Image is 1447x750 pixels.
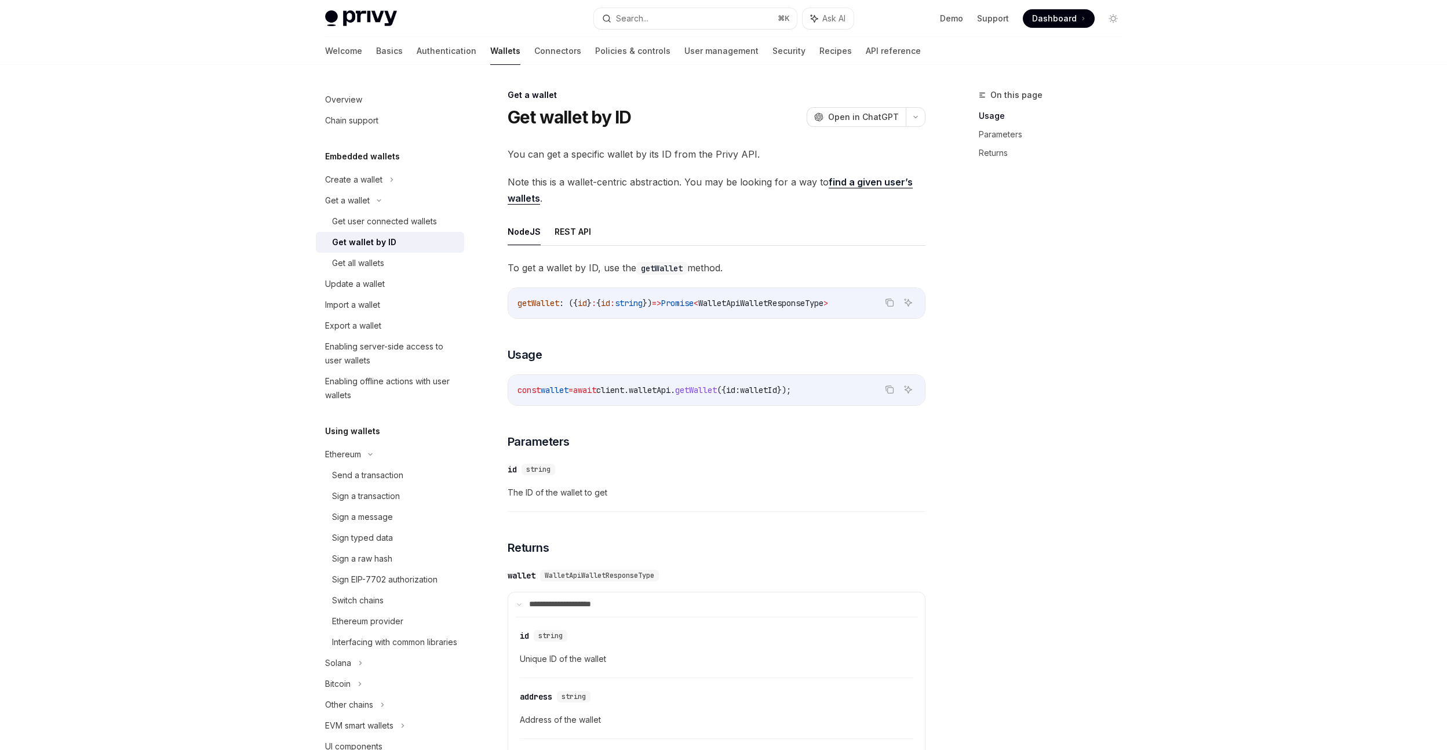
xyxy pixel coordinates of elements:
[977,13,1009,24] a: Support
[1023,9,1095,28] a: Dashboard
[819,37,852,65] a: Recipes
[629,385,670,395] span: walletApi
[325,374,457,402] div: Enabling offline actions with user wallets
[376,37,403,65] a: Basics
[636,262,687,275] code: getWallet
[325,424,380,438] h5: Using wallets
[594,8,797,29] button: Search...⌘K
[740,385,777,395] span: walletId
[778,14,790,23] span: ⌘ K
[578,298,587,308] span: id
[332,531,393,545] div: Sign typed data
[508,570,535,581] div: wallet
[866,37,921,65] a: API reference
[517,385,541,395] span: const
[316,527,464,548] a: Sign typed data
[595,37,670,65] a: Policies & controls
[508,260,925,276] span: To get a wallet by ID, use the method.
[1032,13,1077,24] span: Dashboard
[901,382,916,397] button: Ask AI
[823,298,828,308] span: >
[596,385,624,395] span: client
[807,107,906,127] button: Open in ChatGPT
[526,465,551,474] span: string
[545,571,654,580] span: WalletApiWalletResponseType
[316,336,464,371] a: Enabling server-side access to user wallets
[615,298,643,308] span: string
[694,298,698,308] span: <
[684,37,759,65] a: User management
[772,37,805,65] a: Security
[316,611,464,632] a: Ethereum provider
[316,274,464,294] a: Update a wallet
[601,298,610,308] span: id
[332,214,437,228] div: Get user connected wallets
[332,489,400,503] div: Sign a transaction
[316,590,464,611] a: Switch chains
[562,692,586,701] span: string
[508,174,925,206] span: Note this is a wallet-centric abstraction. You may be looking for a way to .
[332,552,392,566] div: Sign a raw hash
[573,385,596,395] span: await
[643,298,652,308] span: })
[332,235,396,249] div: Get wallet by ID
[417,37,476,65] a: Authentication
[520,713,913,727] span: Address of the wallet
[316,507,464,527] a: Sign a message
[610,298,615,308] span: :
[596,298,601,308] span: {
[698,298,823,308] span: WalletApiWalletResponseType
[325,319,381,333] div: Export a wallet
[325,114,378,128] div: Chain support
[508,347,542,363] span: Usage
[325,150,400,163] h5: Embedded wallets
[508,434,570,450] span: Parameters
[316,632,464,653] a: Interfacing with common libraries
[508,218,541,245] button: NodeJS
[332,635,457,649] div: Interfacing with common libraries
[717,385,726,395] span: ({
[520,652,913,666] span: Unique ID of the wallet
[828,111,899,123] span: Open in ChatGPT
[822,13,845,24] span: Ask AI
[534,37,581,65] a: Connectors
[316,486,464,507] a: Sign a transaction
[332,256,384,270] div: Get all wallets
[316,211,464,232] a: Get user connected wallets
[661,298,694,308] span: Promise
[316,315,464,336] a: Export a wallet
[555,218,591,245] button: REST API
[325,277,385,291] div: Update a wallet
[624,385,629,395] span: .
[990,88,1043,102] span: On this page
[325,37,362,65] a: Welcome
[325,447,361,461] div: Ethereum
[325,677,351,691] div: Bitcoin
[675,385,717,395] span: getWallet
[316,232,464,253] a: Get wallet by ID
[316,89,464,110] a: Overview
[490,37,520,65] a: Wallets
[325,719,393,733] div: EVM smart wallets
[316,548,464,569] a: Sign a raw hash
[979,125,1132,144] a: Parameters
[587,298,592,308] span: }
[559,298,578,308] span: : ({
[979,144,1132,162] a: Returns
[325,656,351,670] div: Solana
[652,298,661,308] span: =>
[616,12,648,26] div: Search...
[520,630,529,642] div: id
[803,8,854,29] button: Ask AI
[332,510,393,524] div: Sign a message
[332,594,384,607] div: Switch chains
[316,569,464,590] a: Sign EIP-7702 authorization
[592,298,596,308] span: :
[316,294,464,315] a: Import a wallet
[1104,9,1122,28] button: Toggle dark mode
[508,89,925,101] div: Get a wallet
[332,468,403,482] div: Send a transaction
[325,698,373,712] div: Other chains
[508,146,925,162] span: You can get a specific wallet by its ID from the Privy API.
[670,385,675,395] span: .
